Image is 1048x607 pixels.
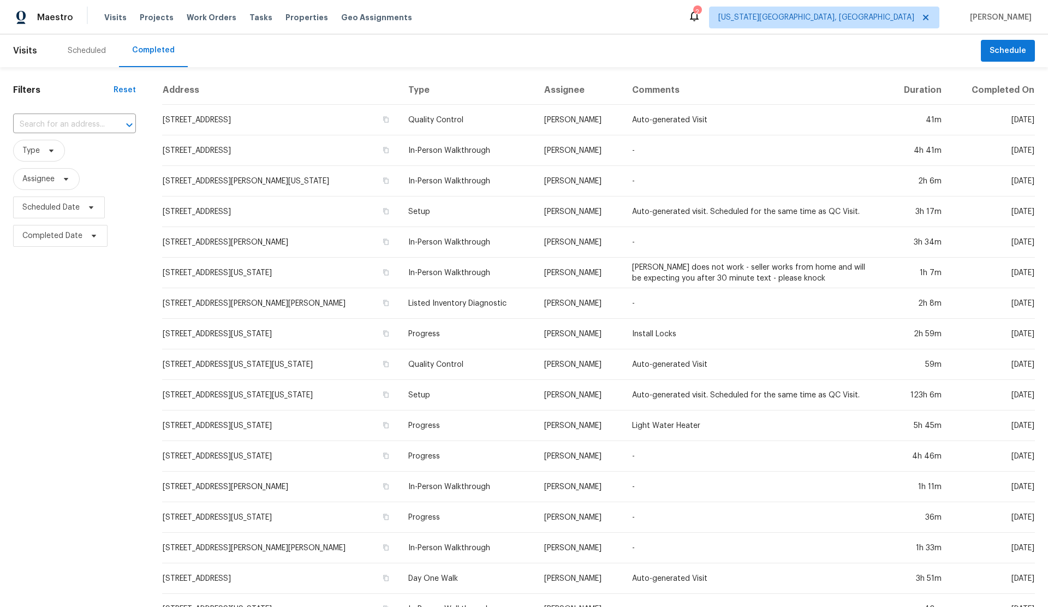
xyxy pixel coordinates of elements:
[885,105,950,135] td: 41m
[885,472,950,502] td: 1h 11m
[535,472,623,502] td: [PERSON_NAME]
[162,380,400,410] td: [STREET_ADDRESS][US_STATE][US_STATE]
[162,197,400,227] td: [STREET_ADDRESS]
[13,116,105,133] input: Search for an address...
[535,502,623,533] td: [PERSON_NAME]
[623,563,885,594] td: Auto-generated Visit
[22,230,82,241] span: Completed Date
[623,441,885,472] td: -
[535,380,623,410] td: [PERSON_NAME]
[885,563,950,594] td: 3h 51m
[68,45,106,56] div: Scheduled
[623,533,885,563] td: -
[381,206,391,216] button: Copy Address
[162,533,400,563] td: [STREET_ADDRESS][PERSON_NAME][PERSON_NAME]
[381,390,391,400] button: Copy Address
[885,135,950,166] td: 4h 41m
[400,533,535,563] td: In-Person Walkthrough
[140,12,174,23] span: Projects
[950,319,1035,349] td: [DATE]
[623,502,885,533] td: -
[535,319,623,349] td: [PERSON_NAME]
[381,543,391,552] button: Copy Address
[187,12,236,23] span: Work Orders
[162,258,400,288] td: [STREET_ADDRESS][US_STATE]
[950,227,1035,258] td: [DATE]
[400,105,535,135] td: Quality Control
[885,288,950,319] td: 2h 8m
[400,288,535,319] td: Listed Inventory Diagnostic
[400,563,535,594] td: Day One Walk
[950,105,1035,135] td: [DATE]
[950,380,1035,410] td: [DATE]
[950,288,1035,319] td: [DATE]
[885,441,950,472] td: 4h 46m
[162,135,400,166] td: [STREET_ADDRESS]
[535,197,623,227] td: [PERSON_NAME]
[122,117,137,133] button: Open
[400,502,535,533] td: Progress
[950,76,1035,105] th: Completed On
[535,135,623,166] td: [PERSON_NAME]
[950,502,1035,533] td: [DATE]
[885,166,950,197] td: 2h 6m
[623,319,885,349] td: Install Locks
[885,410,950,441] td: 5h 45m
[535,76,623,105] th: Assignee
[162,166,400,197] td: [STREET_ADDRESS][PERSON_NAME][US_STATE]
[950,349,1035,380] td: [DATE]
[285,12,328,23] span: Properties
[950,197,1035,227] td: [DATE]
[400,472,535,502] td: In-Person Walkthrough
[535,227,623,258] td: [PERSON_NAME]
[381,145,391,155] button: Copy Address
[381,481,391,491] button: Copy Address
[162,105,400,135] td: [STREET_ADDRESS]
[162,502,400,533] td: [STREET_ADDRESS][US_STATE]
[13,39,37,63] span: Visits
[13,85,114,96] h1: Filters
[535,563,623,594] td: [PERSON_NAME]
[950,472,1035,502] td: [DATE]
[381,512,391,522] button: Copy Address
[885,76,950,105] th: Duration
[981,40,1035,62] button: Schedule
[950,258,1035,288] td: [DATE]
[535,288,623,319] td: [PERSON_NAME]
[885,197,950,227] td: 3h 17m
[341,12,412,23] span: Geo Assignments
[693,7,701,17] div: 2
[885,533,950,563] td: 1h 33m
[162,319,400,349] td: [STREET_ADDRESS][US_STATE]
[162,76,400,105] th: Address
[162,563,400,594] td: [STREET_ADDRESS]
[400,166,535,197] td: In-Person Walkthrough
[400,258,535,288] td: In-Person Walkthrough
[381,267,391,277] button: Copy Address
[623,135,885,166] td: -
[132,45,175,56] div: Completed
[950,410,1035,441] td: [DATE]
[623,472,885,502] td: -
[623,349,885,380] td: Auto-generated Visit
[950,533,1035,563] td: [DATE]
[37,12,73,23] span: Maestro
[623,166,885,197] td: -
[381,176,391,186] button: Copy Address
[535,533,623,563] td: [PERSON_NAME]
[381,359,391,369] button: Copy Address
[162,441,400,472] td: [STREET_ADDRESS][US_STATE]
[381,329,391,338] button: Copy Address
[114,85,136,96] div: Reset
[535,258,623,288] td: [PERSON_NAME]
[950,166,1035,197] td: [DATE]
[400,227,535,258] td: In-Person Walkthrough
[885,319,950,349] td: 2h 59m
[885,349,950,380] td: 59m
[400,76,535,105] th: Type
[623,197,885,227] td: Auto-generated visit. Scheduled for the same time as QC Visit.
[535,441,623,472] td: [PERSON_NAME]
[400,319,535,349] td: Progress
[718,12,914,23] span: [US_STATE][GEOGRAPHIC_DATA], [GEOGRAPHIC_DATA]
[950,441,1035,472] td: [DATE]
